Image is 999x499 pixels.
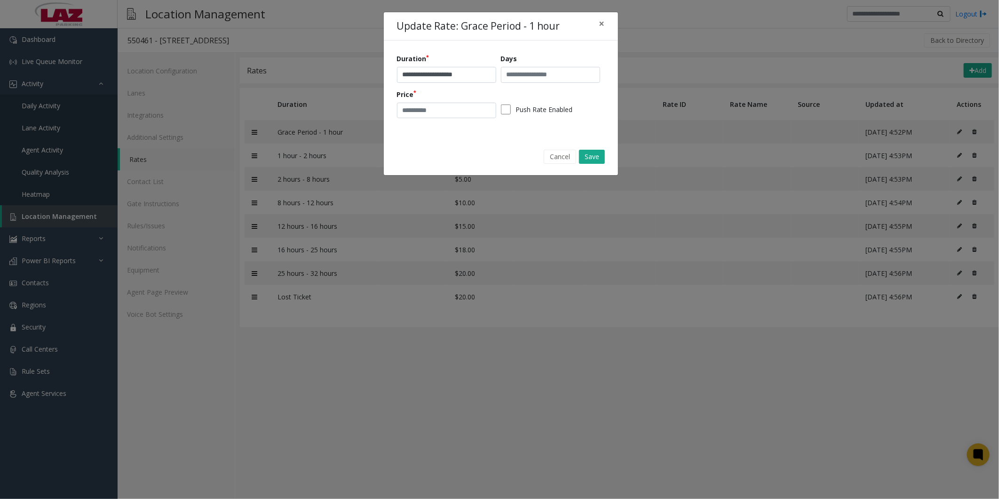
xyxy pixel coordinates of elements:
button: Close [593,12,611,35]
label: Days [501,54,517,64]
label: Duration [397,54,429,64]
button: Save [579,150,605,164]
label: Push Rate Enabled [515,105,572,114]
label: Price [397,89,417,99]
span: × [599,17,605,30]
h4: Update Rate: Grace Period - 1 hour [397,19,560,34]
button: Cancel [544,150,576,164]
